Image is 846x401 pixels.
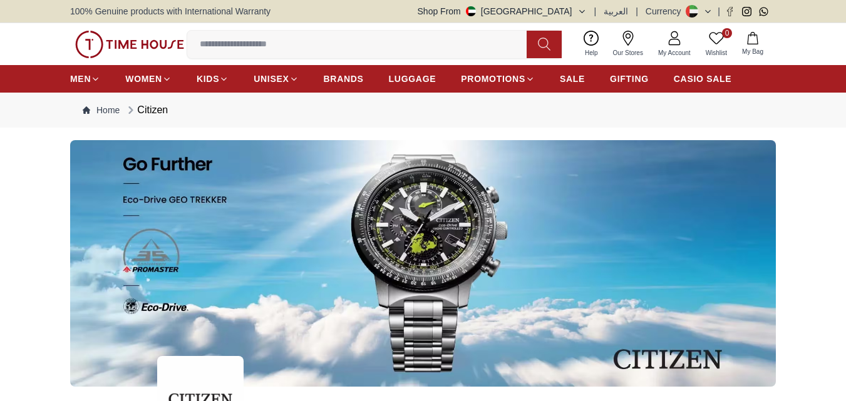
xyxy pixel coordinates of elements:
a: MEN [70,68,100,90]
a: SALE [560,68,585,90]
img: United Arab Emirates [466,6,476,16]
a: Facebook [725,7,735,16]
span: SALE [560,73,585,85]
img: ... [75,31,184,58]
button: Shop From[GEOGRAPHIC_DATA] [418,5,587,18]
a: Help [577,28,606,60]
a: GIFTING [610,68,649,90]
span: KIDS [197,73,219,85]
button: العربية [604,5,628,18]
span: 100% Genuine products with International Warranty [70,5,271,18]
span: LUGGAGE [389,73,436,85]
span: MEN [70,73,91,85]
img: ... [70,140,776,387]
span: BRANDS [324,73,364,85]
a: BRANDS [324,68,364,90]
span: My Account [653,48,696,58]
a: CASIO SALE [674,68,732,90]
span: WOMEN [125,73,162,85]
a: Home [83,104,120,116]
span: | [636,5,638,18]
a: PROMOTIONS [461,68,535,90]
span: Our Stores [608,48,648,58]
span: PROMOTIONS [461,73,525,85]
span: Wishlist [701,48,732,58]
div: Currency [646,5,686,18]
span: 0 [722,28,732,38]
a: LUGGAGE [389,68,436,90]
a: Our Stores [606,28,651,60]
button: My Bag [735,29,771,59]
span: UNISEX [254,73,289,85]
span: GIFTING [610,73,649,85]
a: KIDS [197,68,229,90]
span: | [718,5,720,18]
span: My Bag [737,47,768,56]
div: Citizen [125,103,168,118]
span: Help [580,48,603,58]
a: 0Wishlist [698,28,735,60]
a: Whatsapp [759,7,768,16]
a: Instagram [742,7,751,16]
nav: Breadcrumb [70,93,776,128]
a: UNISEX [254,68,298,90]
span: | [594,5,597,18]
span: CASIO SALE [674,73,732,85]
a: WOMEN [125,68,172,90]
